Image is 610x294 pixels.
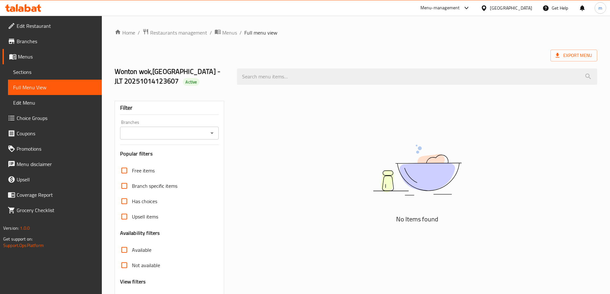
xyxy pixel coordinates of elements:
a: Grocery Checklist [3,203,102,218]
span: Menus [18,53,97,60]
div: Filter [120,101,219,115]
a: Support.OpsPlatform [3,241,44,250]
a: Coverage Report [3,187,102,203]
li: / [240,29,242,36]
span: Available [132,246,151,254]
span: Grocery Checklist [17,206,97,214]
span: Full Menu View [13,83,97,91]
span: Edit Menu [13,99,97,107]
a: Upsell [3,172,102,187]
span: Restaurants management [150,29,207,36]
a: Choice Groups [3,110,102,126]
span: Has choices [132,197,157,205]
a: Menus [215,28,237,37]
img: dish.svg [337,128,497,212]
h2: Wonton wok,[GEOGRAPHIC_DATA] - JLT 20251014123607 [115,67,230,86]
h3: View filters [120,278,146,285]
span: m [598,4,602,12]
li: / [210,29,212,36]
span: Free items [132,167,155,174]
a: Restaurants management [142,28,207,37]
span: Full menu view [244,29,277,36]
div: [GEOGRAPHIC_DATA] [490,4,532,12]
li: / [138,29,140,36]
span: Menus [222,29,237,36]
button: Open [207,129,216,138]
a: Coupons [3,126,102,141]
span: Upsell [17,176,97,183]
span: 1.0.0 [20,224,30,232]
a: Menus [3,49,102,64]
span: Coverage Report [17,191,97,199]
a: Full Menu View [8,80,102,95]
span: Coupons [17,130,97,137]
span: Active [183,79,199,85]
a: Menu disclaimer [3,156,102,172]
span: Menu disclaimer [17,160,97,168]
span: Upsell items [132,213,158,220]
a: Home [115,29,135,36]
h3: Availability filters [120,229,160,237]
span: Branches [17,37,97,45]
div: Menu-management [420,4,460,12]
span: Edit Restaurant [17,22,97,30]
a: Branches [3,34,102,49]
a: Sections [8,64,102,80]
span: Get support on: [3,235,33,243]
span: Sections [13,68,97,76]
span: Branch specific items [132,182,177,190]
nav: breadcrumb [115,28,597,37]
a: Promotions [3,141,102,156]
input: search [237,68,597,85]
span: Promotions [17,145,97,153]
h5: No Items found [337,214,497,224]
span: Export Menu [550,50,597,61]
span: Export Menu [556,52,592,60]
span: Version: [3,224,19,232]
a: Edit Restaurant [3,18,102,34]
a: Edit Menu [8,95,102,110]
h3: Popular filters [120,150,219,157]
span: Choice Groups [17,114,97,122]
div: Active [183,78,199,86]
span: Not available [132,261,160,269]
